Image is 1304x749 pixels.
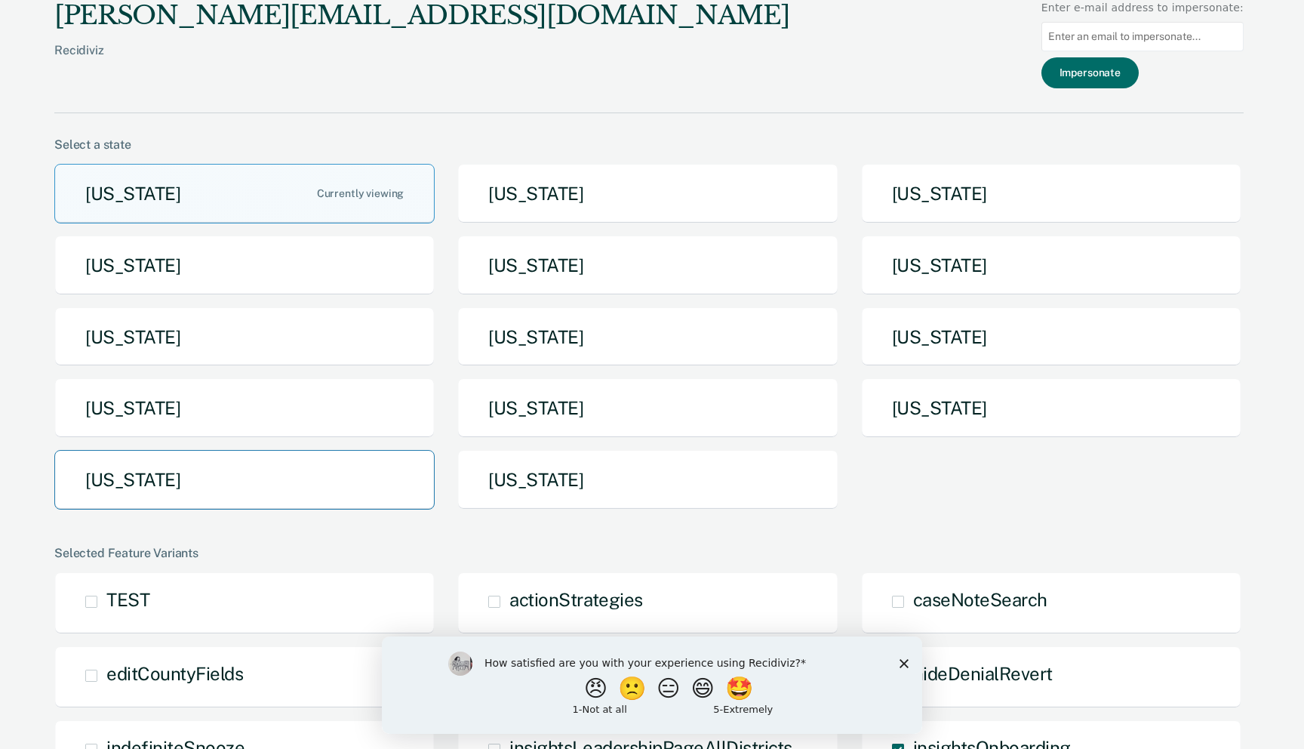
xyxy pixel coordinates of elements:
[457,450,838,510] button: [US_STATE]
[457,378,838,438] button: [US_STATE]
[54,450,435,510] button: [US_STATE]
[54,307,435,367] button: [US_STATE]
[382,636,922,734] iframe: Survey by Kim from Recidiviz
[861,378,1241,438] button: [US_STATE]
[1041,22,1244,51] input: Enter an email to impersonate...
[457,164,838,223] button: [US_STATE]
[861,236,1241,295] button: [US_STATE]
[54,546,1244,560] div: Selected Feature Variants
[457,236,838,295] button: [US_STATE]
[457,307,838,367] button: [US_STATE]
[913,589,1047,610] span: caseNoteSearch
[861,307,1241,367] button: [US_STATE]
[913,663,1053,684] span: hideDenialRevert
[861,164,1241,223] button: [US_STATE]
[1041,57,1139,88] button: Impersonate
[106,589,149,610] span: TEST
[54,43,789,82] div: Recidiviz
[106,663,243,684] span: editCountyFields
[54,378,435,438] button: [US_STATE]
[54,137,1244,152] div: Select a state
[54,164,435,223] button: [US_STATE]
[54,236,435,295] button: [US_STATE]
[509,589,642,610] span: actionStrategies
